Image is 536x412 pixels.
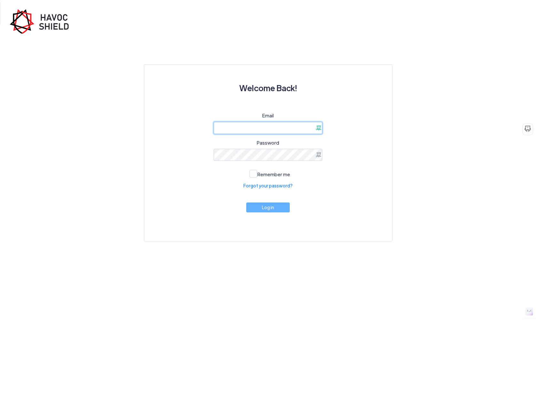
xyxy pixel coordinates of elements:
a: Forgot your password? [243,182,293,189]
button: Log in [246,202,290,212]
label: Password [257,139,279,147]
img: havoc-shield-register-logo.png [10,9,74,34]
label: Email [262,112,274,119]
h3: Welcome Back! [160,80,377,96]
span: Remember me [257,171,290,177]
